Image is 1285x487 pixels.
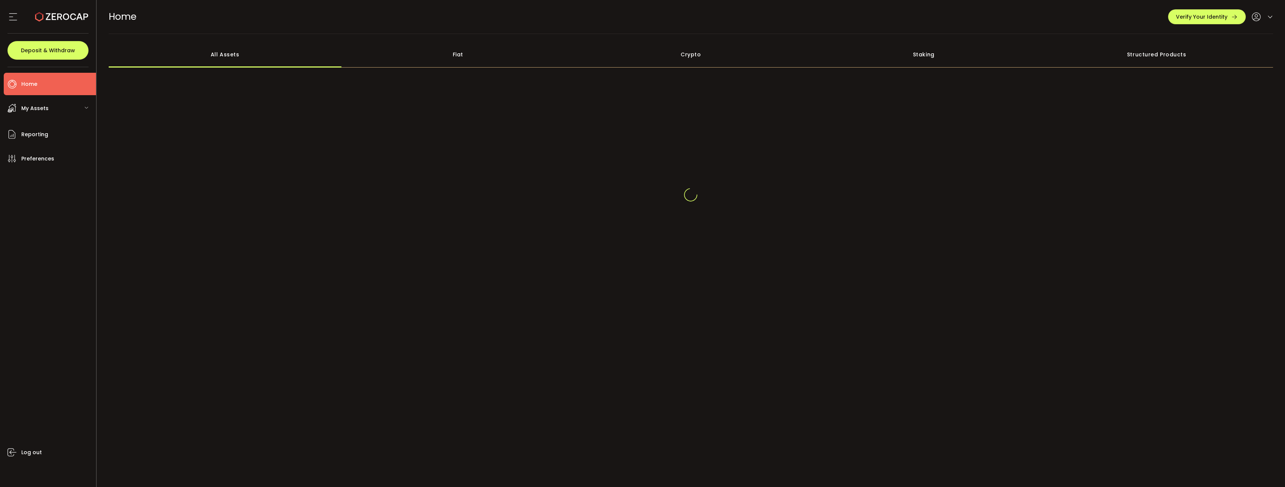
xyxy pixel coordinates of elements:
[21,447,42,458] span: Log out
[1040,41,1273,68] div: Structured Products
[21,48,75,53] span: Deposit & Withdraw
[21,129,48,140] span: Reporting
[807,41,1040,68] div: Staking
[7,41,89,60] button: Deposit & Withdraw
[21,103,49,114] span: My Assets
[21,79,37,90] span: Home
[109,10,136,23] span: Home
[1176,14,1227,19] span: Verify Your Identity
[341,41,575,68] div: Fiat
[109,41,342,68] div: All Assets
[1168,9,1246,24] button: Verify Your Identity
[21,153,54,164] span: Preferences
[575,41,808,68] div: Crypto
